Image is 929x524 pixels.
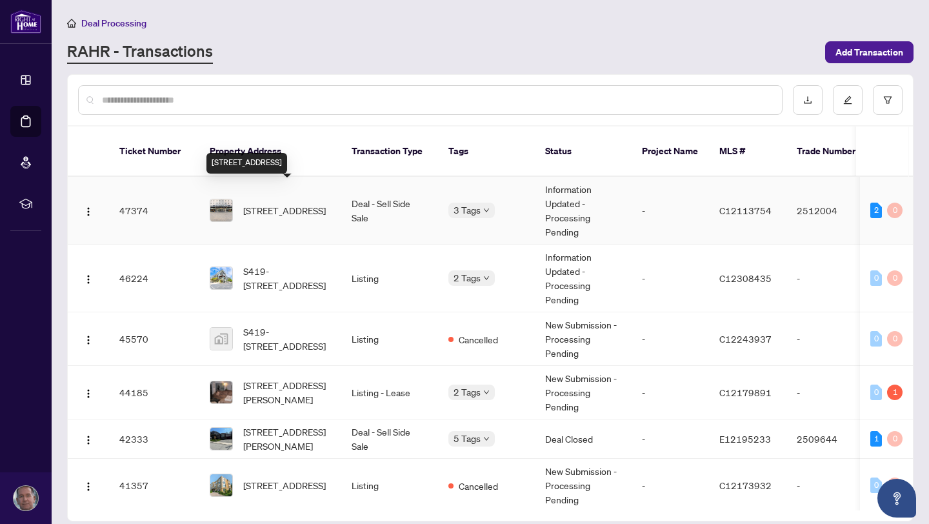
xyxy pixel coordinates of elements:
[210,428,232,450] img: thumbnail-img
[887,203,903,218] div: 0
[83,435,94,445] img: Logo
[786,366,877,419] td: -
[210,381,232,403] img: thumbnail-img
[632,459,709,512] td: -
[719,433,771,445] span: E12195233
[786,126,877,177] th: Trade Number
[535,177,632,245] td: Information Updated - Processing Pending
[199,126,341,177] th: Property Address
[14,486,38,510] img: Profile Icon
[243,325,331,353] span: S419-[STREET_ADDRESS]
[870,385,882,400] div: 0
[341,366,438,419] td: Listing - Lease
[83,207,94,217] img: Logo
[67,41,213,64] a: RAHR - Transactions
[341,312,438,366] td: Listing
[109,126,199,177] th: Ticket Number
[243,203,326,217] span: [STREET_ADDRESS]
[83,335,94,345] img: Logo
[873,85,903,115] button: filter
[81,17,146,29] span: Deal Processing
[709,126,786,177] th: MLS #
[109,312,199,366] td: 45570
[210,199,232,221] img: thumbnail-img
[786,245,877,312] td: -
[825,41,914,63] button: Add Transaction
[210,267,232,289] img: thumbnail-img
[483,389,490,396] span: down
[786,419,877,459] td: 2509644
[887,385,903,400] div: 1
[109,245,199,312] td: 46224
[243,264,331,292] span: S419-[STREET_ADDRESS]
[887,270,903,286] div: 0
[454,203,481,217] span: 3 Tags
[243,378,331,407] span: [STREET_ADDRESS][PERSON_NAME]
[786,459,877,512] td: -
[719,272,772,284] span: C12308435
[210,328,232,350] img: thumbnail-img
[78,328,99,349] button: Logo
[833,85,863,115] button: edit
[78,200,99,221] button: Logo
[67,19,76,28] span: home
[870,478,882,493] div: 0
[535,126,632,177] th: Status
[803,96,812,105] span: download
[870,331,882,347] div: 0
[835,42,903,63] span: Add Transaction
[870,270,882,286] div: 0
[719,205,772,216] span: C12113754
[109,177,199,245] td: 47374
[483,275,490,281] span: down
[341,177,438,245] td: Deal - Sell Side Sale
[341,126,438,177] th: Transaction Type
[243,478,326,492] span: [STREET_ADDRESS]
[719,387,772,398] span: C12179891
[887,431,903,447] div: 0
[83,388,94,399] img: Logo
[83,274,94,285] img: Logo
[870,203,882,218] div: 2
[78,382,99,403] button: Logo
[210,474,232,496] img: thumbnail-img
[632,177,709,245] td: -
[109,366,199,419] td: 44185
[786,312,877,366] td: -
[887,478,903,493] div: 0
[78,268,99,288] button: Logo
[535,419,632,459] td: Deal Closed
[632,419,709,459] td: -
[535,459,632,512] td: New Submission - Processing Pending
[843,96,852,105] span: edit
[870,431,882,447] div: 1
[877,479,916,518] button: Open asap
[786,177,877,245] td: 2512004
[454,431,481,446] span: 5 Tags
[459,479,498,493] span: Cancelled
[78,428,99,449] button: Logo
[454,270,481,285] span: 2 Tags
[78,475,99,496] button: Logo
[793,85,823,115] button: download
[206,153,287,174] div: [STREET_ADDRESS]
[10,10,41,34] img: logo
[632,312,709,366] td: -
[632,245,709,312] td: -
[83,481,94,492] img: Logo
[483,436,490,442] span: down
[483,207,490,214] span: down
[719,479,772,491] span: C12173932
[719,333,772,345] span: C12243937
[438,126,535,177] th: Tags
[109,459,199,512] td: 41357
[535,366,632,419] td: New Submission - Processing Pending
[535,245,632,312] td: Information Updated - Processing Pending
[341,419,438,459] td: Deal - Sell Side Sale
[632,126,709,177] th: Project Name
[454,385,481,399] span: 2 Tags
[632,366,709,419] td: -
[883,96,892,105] span: filter
[109,419,199,459] td: 42333
[459,332,498,347] span: Cancelled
